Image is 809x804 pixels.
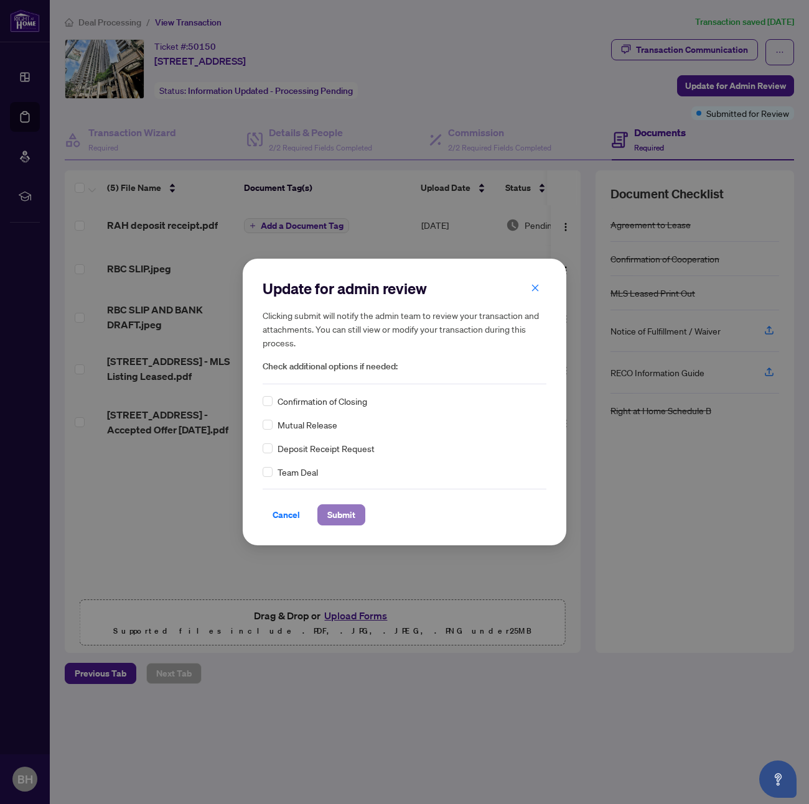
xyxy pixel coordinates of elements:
[278,441,375,455] span: Deposit Receipt Request
[278,465,318,479] span: Team Deal
[327,505,355,525] span: Submit
[759,760,797,798] button: Open asap
[531,284,540,292] span: close
[278,394,367,408] span: Confirmation of Closing
[317,504,365,525] button: Submit
[273,505,300,525] span: Cancel
[278,418,337,432] span: Mutual Release
[263,504,310,525] button: Cancel
[263,279,546,298] h2: Update for admin review
[263,359,546,374] span: Check additional options if needed:
[263,308,546,349] h5: Clicking submit will notify the admin team to review your transaction and attachments. You can st...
